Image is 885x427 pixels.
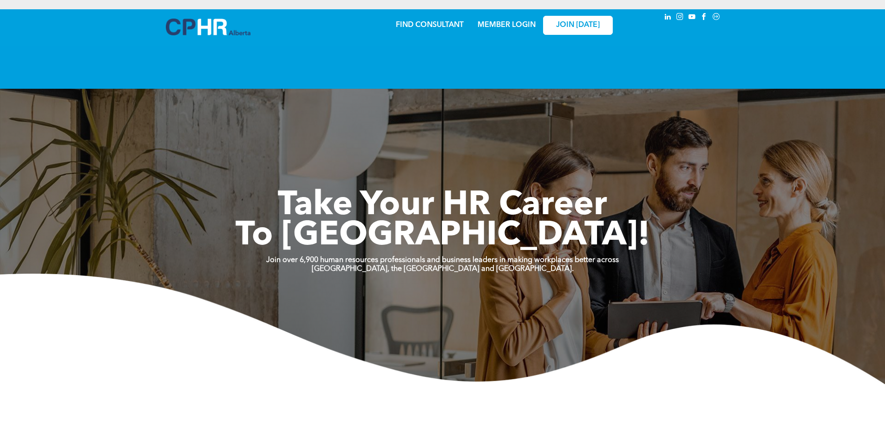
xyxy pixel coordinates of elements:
a: MEMBER LOGIN [478,21,536,29]
span: To [GEOGRAPHIC_DATA]! [236,219,650,253]
a: Social network [711,12,721,24]
img: A blue and white logo for cp alberta [166,19,250,35]
a: FIND CONSULTANT [396,21,464,29]
span: JOIN [DATE] [556,21,600,30]
a: JOIN [DATE] [543,16,613,35]
a: instagram [675,12,685,24]
a: linkedin [663,12,673,24]
strong: Join over 6,900 human resources professionals and business leaders in making workplaces better ac... [266,256,619,264]
a: facebook [699,12,709,24]
span: Take Your HR Career [278,189,607,223]
strong: [GEOGRAPHIC_DATA], the [GEOGRAPHIC_DATA] and [GEOGRAPHIC_DATA]. [312,265,574,273]
a: youtube [687,12,697,24]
